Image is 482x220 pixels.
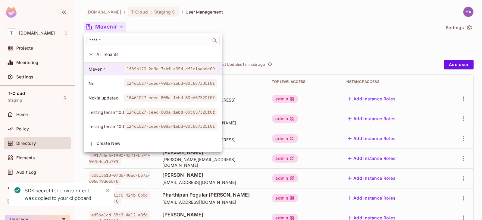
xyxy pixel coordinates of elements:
span: No [89,81,124,86]
div: SDK secret for environment was copied to your clipboard [25,187,98,202]
span: 18461027-ceec-808a-1ebd-80c657320f0f [124,94,217,102]
span: 12461027-ceed-908a-1ebd-80c657320f0f [124,137,217,145]
span: 12461027-ceec-808a-1ebd-80c657320f0f [124,108,217,116]
div: Show only users with a role in this tenant: Mavenir [84,63,222,75]
div: Show only users with a role in this tenant: TestingTenant100 [84,106,222,119]
span: 1f89b120-2d9d-7abf-a05d-df1c1aeb6d09 [124,65,217,73]
button: Close [103,186,112,195]
div: Show only users with a role in this tenant: Nokia updated [84,91,222,104]
span: Create New [96,141,217,146]
div: Show only users with a role in this tenant: TestingTenant100 [84,134,222,147]
div: Show only users with a role in this tenant: No [84,77,222,90]
div: Show only users with a role in this tenant: TestingTenant100 [84,120,222,133]
span: Mavenir [89,66,124,72]
span: All Tenants [96,51,217,57]
span: 12461027-ceed-908a-2ebd-80c657330f0f [124,79,217,87]
span: TestingTenant100 [89,109,124,115]
span: TestingTenant100 [89,124,124,129]
span: 12461027-ceed-808a-1ebd-80c657320f0f [124,122,217,130]
span: Nokia updated [89,95,124,101]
